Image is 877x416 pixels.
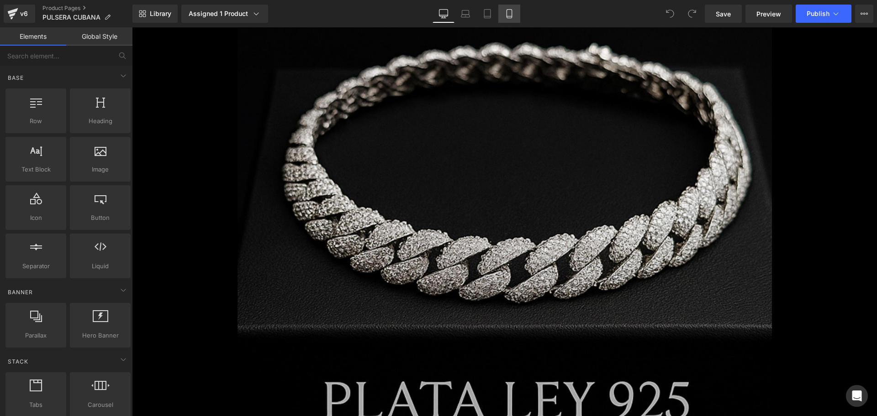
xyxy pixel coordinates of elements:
span: Hero Banner [73,331,128,340]
a: Global Style [66,27,132,46]
span: Separator [8,261,63,271]
div: Assigned 1 Product [189,9,261,18]
span: Icon [8,213,63,223]
a: v6 [4,5,35,23]
span: Stack [7,357,29,366]
span: Base [7,73,25,82]
button: Publish [796,5,851,23]
button: Redo [683,5,701,23]
a: Desktop [433,5,454,23]
button: More [855,5,873,23]
a: Product Pages [42,5,132,12]
button: Undo [661,5,679,23]
span: Button [73,213,128,223]
span: Parallax [8,331,63,340]
span: Banner [7,288,34,296]
span: Liquid [73,261,128,271]
span: Preview [756,9,781,19]
span: Library [150,10,171,18]
span: Image [73,165,128,174]
span: Save [716,9,731,19]
span: Publish [807,10,829,17]
div: Open Intercom Messenger [846,385,868,407]
div: v6 [18,8,30,20]
span: Text Block [8,165,63,174]
a: Tablet [476,5,498,23]
a: Laptop [454,5,476,23]
a: New Library [132,5,178,23]
span: PULSERA CUBANA [42,14,100,21]
span: Carousel [73,400,128,410]
span: Tabs [8,400,63,410]
a: Preview [745,5,792,23]
span: Row [8,116,63,126]
a: Mobile [498,5,520,23]
span: Heading [73,116,128,126]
